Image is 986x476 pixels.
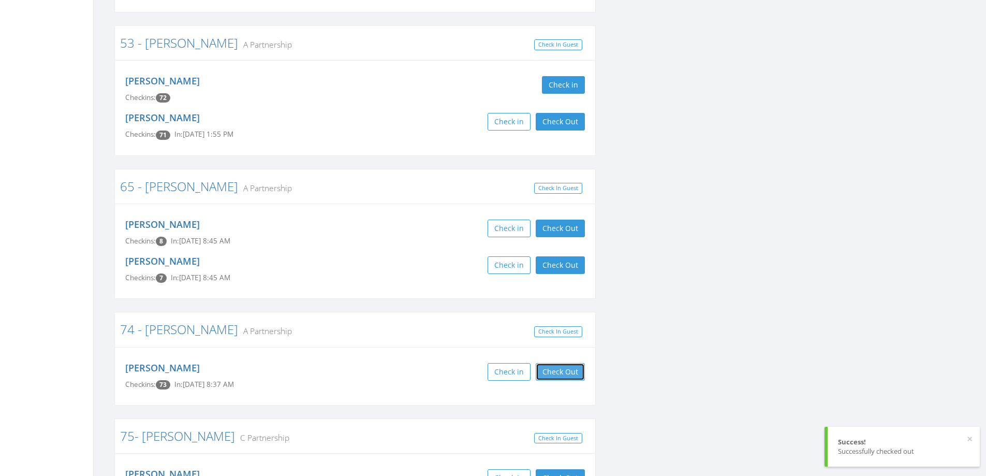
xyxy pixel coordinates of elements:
[838,446,969,456] div: Successfully checked out
[120,321,238,338] a: 74 - [PERSON_NAME]
[156,93,170,103] span: Checkin count
[536,363,585,381] button: Check Out
[488,256,531,274] button: Check in
[238,39,292,50] small: A Partnership
[120,178,238,195] a: 65 - [PERSON_NAME]
[156,273,167,283] span: Checkin count
[125,273,156,282] span: Checkins:
[125,236,156,246] span: Checkins:
[488,113,531,131] button: Check in
[534,433,582,444] a: Check In Guest
[488,220,531,237] button: Check in
[534,39,582,50] a: Check In Guest
[156,237,167,246] span: Checkin count
[838,437,969,447] div: Success!
[171,273,230,282] span: In: [DATE] 8:45 AM
[534,326,582,337] a: Check In Guest
[125,380,156,389] span: Checkins:
[125,111,200,124] a: [PERSON_NAME]
[542,76,585,94] button: Check in
[174,380,234,389] span: In: [DATE] 8:37 AM
[120,34,238,51] a: 53 - [PERSON_NAME]
[488,363,531,381] button: Check in
[174,129,233,139] span: In: [DATE] 1:55 PM
[171,236,230,246] span: In: [DATE] 8:45 AM
[125,93,156,102] span: Checkins:
[125,255,200,267] a: [PERSON_NAME]
[125,362,200,374] a: [PERSON_NAME]
[125,129,156,139] span: Checkins:
[156,131,170,140] span: Checkin count
[238,182,292,194] small: A Partnership
[235,432,289,443] small: C Partnership
[536,256,585,274] button: Check Out
[156,380,170,390] span: Checkin count
[120,427,235,444] a: 75- [PERSON_NAME]
[967,434,973,444] button: ×
[125,75,200,87] a: [PERSON_NAME]
[536,220,585,237] button: Check Out
[536,113,585,131] button: Check Out
[238,325,292,337] small: A Partnership
[125,218,200,230] a: [PERSON_NAME]
[534,183,582,194] a: Check In Guest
